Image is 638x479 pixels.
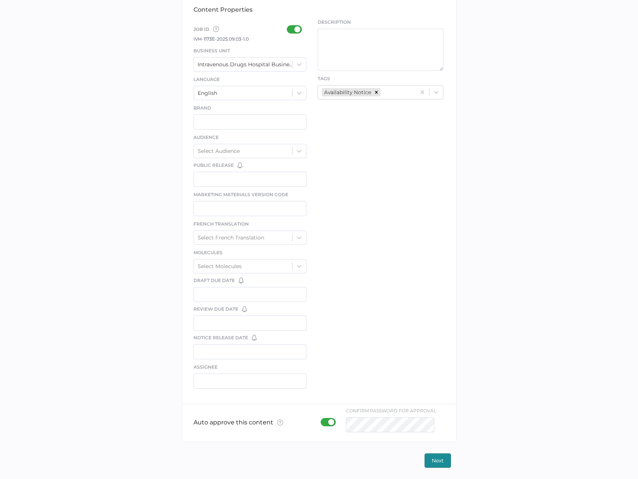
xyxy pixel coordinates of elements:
div: content properties [193,6,445,13]
img: bell-default.8986a8bf.svg [252,335,257,341]
div: English [198,90,217,96]
span: Description [318,19,443,26]
span: Language [193,76,220,82]
span: Brand [193,105,211,111]
span: Tags [318,76,330,81]
span: Audience [193,134,219,140]
img: tooltip-default.0a89c667.svg [277,420,283,426]
span: Public Release [193,162,234,169]
span: IVH-1173E-2025.09.03-1.0 [193,36,249,42]
img: bell-default.8986a8bf.svg [238,162,242,168]
span: Job ID [193,25,219,35]
button: Next [425,453,451,468]
span: Review Due Date [193,306,238,313]
span: Business Unit [193,48,230,53]
span: Next [432,454,444,467]
div: Availability Notice [322,88,372,96]
img: bell-default.8986a8bf.svg [242,306,247,312]
img: tooltip-default.0a89c667.svg [213,26,219,32]
span: Assignee [193,364,218,370]
span: Marketing Materials Version Code [193,192,288,197]
div: Select Audience [198,148,240,154]
div: Select French Translation [198,234,264,241]
p: Auto approve this content [193,419,283,427]
span: Molecules [193,250,222,255]
span: Draft Due Date [193,277,235,284]
img: bell-default.8986a8bf.svg [239,278,244,284]
div: confirm password for approval [346,408,436,413]
div: Intravenous Drugs Hospital Business [198,61,293,68]
div: Select Molecules [198,263,242,270]
span: French Translation [193,221,249,227]
span: Notice Release Date [193,334,248,341]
